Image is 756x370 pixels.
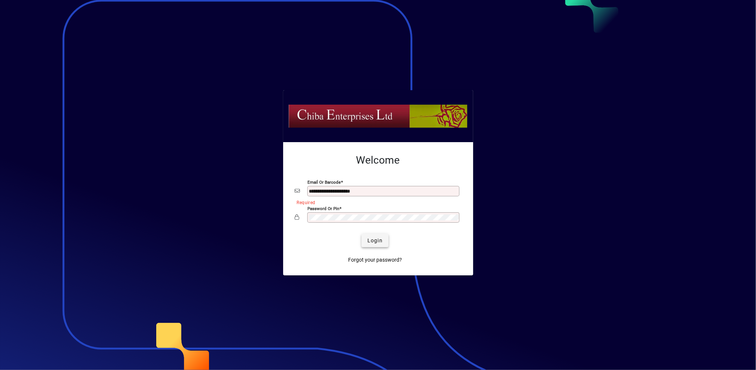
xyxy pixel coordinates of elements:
[367,237,383,245] span: Login
[308,180,341,185] mat-label: Email or Barcode
[345,253,405,266] a: Forgot your password?
[308,206,340,211] mat-label: Password or Pin
[348,256,402,264] span: Forgot your password?
[295,154,461,167] h2: Welcome
[361,234,389,247] button: Login
[297,198,455,206] mat-error: Required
